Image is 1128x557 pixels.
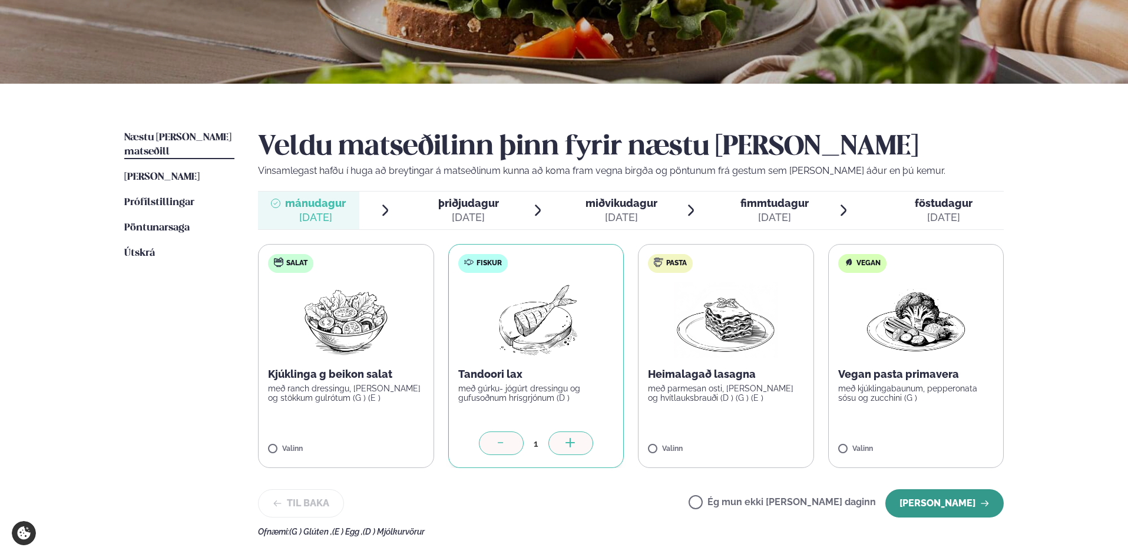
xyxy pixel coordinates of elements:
div: 1 [524,437,548,450]
a: Pöntunarsaga [124,221,190,235]
span: föstudagur [915,197,972,209]
span: Salat [286,259,307,268]
span: fimmtudagur [740,197,809,209]
div: [DATE] [285,210,346,225]
img: Salad.png [294,282,398,358]
span: Pasta [666,259,687,268]
img: fish.svg [464,258,474,267]
span: Útskrá [124,248,155,258]
a: [PERSON_NAME] [124,170,200,184]
p: með gúrku- jógúrt dressingu og gufusoðnum hrísgrjónum (D ) [458,384,614,403]
span: Vegan [856,259,881,268]
div: Ofnæmi: [258,527,1004,536]
span: (G ) Glúten , [289,527,332,536]
p: Vinsamlegast hafðu í huga að breytingar á matseðlinum kunna að koma fram vegna birgða og pöntunum... [258,164,1004,178]
img: Fish.png [484,282,588,358]
span: Prófílstillingar [124,197,194,207]
p: Vegan pasta primavera [838,367,994,381]
span: [PERSON_NAME] [124,172,200,182]
p: Kjúklinga g beikon salat [268,367,424,381]
span: Pöntunarsaga [124,223,190,233]
span: (D ) Mjólkurvörur [363,527,425,536]
p: með parmesan osti, [PERSON_NAME] og hvítlauksbrauði (D ) (G ) (E ) [648,384,804,403]
a: Cookie settings [12,521,36,545]
span: mánudagur [285,197,346,209]
button: [PERSON_NAME] [885,489,1004,518]
img: Vegan.png [864,282,968,358]
p: með ranch dressingu, [PERSON_NAME] og stökkum gulrótum (G ) (E ) [268,384,424,403]
button: Til baka [258,489,344,518]
img: salad.svg [274,258,283,267]
img: Vegan.svg [844,258,854,267]
img: pasta.svg [654,258,663,267]
div: [DATE] [915,210,972,225]
span: Næstu [PERSON_NAME] matseðill [124,133,231,157]
p: Heimalagað lasagna [648,367,804,381]
span: þriðjudagur [438,197,499,209]
div: [DATE] [740,210,809,225]
img: Lasagna.png [674,282,778,358]
span: Fiskur [477,259,502,268]
p: Tandoori lax [458,367,614,381]
p: með kjúklingabaunum, pepperonata sósu og zucchini (G ) [838,384,994,403]
h2: Veldu matseðilinn þinn fyrir næstu [PERSON_NAME] [258,131,1004,164]
span: (E ) Egg , [332,527,363,536]
a: Næstu [PERSON_NAME] matseðill [124,131,234,159]
a: Prófílstillingar [124,196,194,210]
div: [DATE] [438,210,499,225]
a: Útskrá [124,246,155,261]
span: miðvikudagur [585,197,657,209]
div: [DATE] [585,210,657,225]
